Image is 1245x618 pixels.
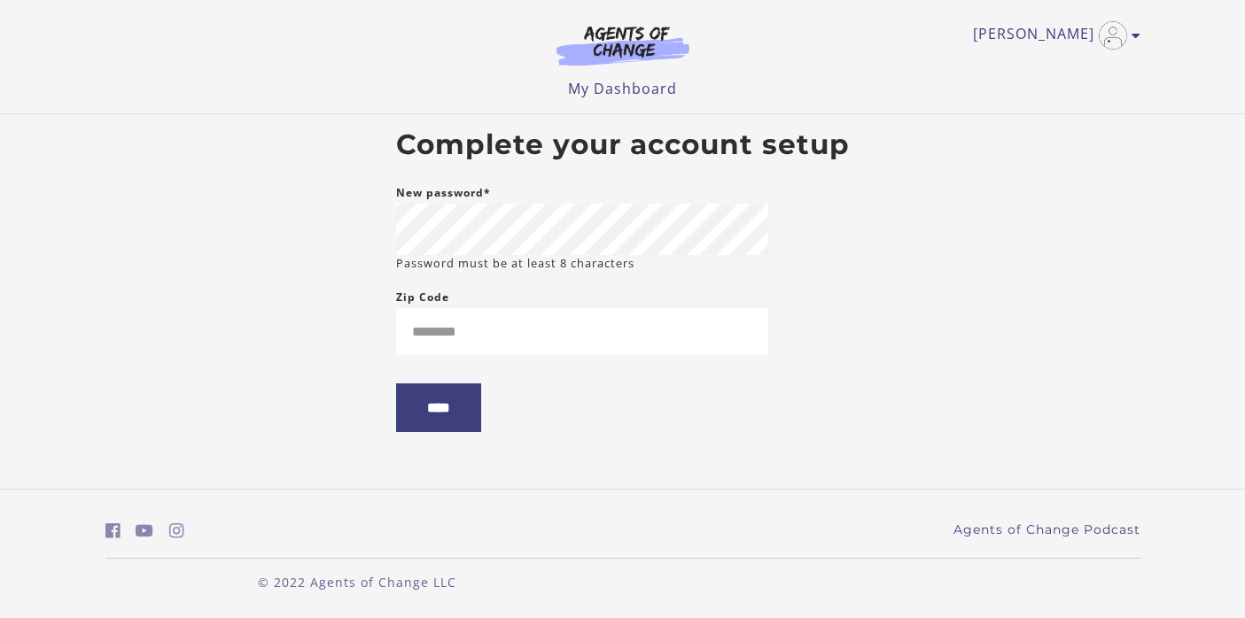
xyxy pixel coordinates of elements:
i: https://www.instagram.com/agentsofchangeprep/ (Open in a new window) [169,522,184,539]
a: Agents of Change Podcast [953,521,1140,539]
h2: Complete your account setup [396,128,850,162]
label: New password* [396,182,491,204]
a: Toggle menu [973,21,1132,50]
img: Agents of Change Logo [538,25,708,66]
p: © 2022 Agents of Change LLC [105,573,609,591]
i: https://www.facebook.com/groups/aswbtestprep (Open in a new window) [105,522,121,539]
a: My Dashboard [568,79,677,98]
i: https://www.youtube.com/c/AgentsofChangeTestPrepbyMeaganMitchell (Open in a new window) [136,522,153,539]
a: https://www.instagram.com/agentsofchangeprep/ (Open in a new window) [169,518,184,544]
small: Password must be at least 8 characters [396,255,634,272]
a: https://www.facebook.com/groups/aswbtestprep (Open in a new window) [105,518,121,544]
a: https://www.youtube.com/c/AgentsofChangeTestPrepbyMeaganMitchell (Open in a new window) [136,518,153,544]
label: Zip Code [396,287,449,308]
